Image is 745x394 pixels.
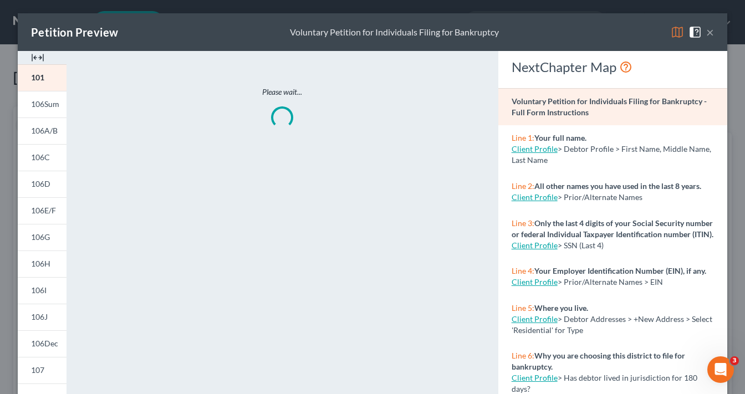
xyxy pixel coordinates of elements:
[18,224,67,250] a: 106G
[534,181,701,191] strong: All other names you have used in the last 8 years.
[706,25,714,39] button: ×
[31,152,50,162] span: 106C
[512,303,534,313] span: Line 5:
[18,250,67,277] a: 106H
[31,126,58,135] span: 106A/B
[707,356,734,383] iframe: Intercom live chat
[730,356,739,365] span: 3
[512,96,707,117] strong: Voluntary Petition for Individuals Filing for Bankruptcy - Full Form Instructions
[18,91,67,117] a: 106Sum
[558,241,604,250] span: > SSN (Last 4)
[18,277,67,304] a: 106I
[18,144,67,171] a: 106C
[512,144,558,153] a: Client Profile
[512,133,534,142] span: Line 1:
[671,25,684,39] img: map-eea8200ae884c6f1103ae1953ef3d486a96c86aabb227e865a55264e3737af1f.svg
[18,357,67,383] a: 107
[290,26,499,39] div: Voluntary Petition for Individuals Filing for Bankruptcy
[512,218,713,239] strong: Only the last 4 digits of your Social Security number or federal Individual Taxpayer Identificati...
[558,192,642,202] span: > Prior/Alternate Names
[31,365,44,375] span: 107
[512,241,558,250] a: Client Profile
[558,277,663,286] span: > Prior/Alternate Names > EIN
[512,277,558,286] a: Client Profile
[31,285,47,295] span: 106I
[31,259,50,268] span: 106H
[31,99,59,109] span: 106Sum
[512,373,558,382] a: Client Profile
[18,64,67,91] a: 101
[18,117,67,144] a: 106A/B
[31,73,44,82] span: 101
[512,314,712,335] span: > Debtor Addresses > +New Address > Select 'Residential' for Type
[31,206,56,215] span: 106E/F
[512,373,697,393] span: > Has debtor lived in jurisdiction for 180 days?
[18,330,67,357] a: 106Dec
[512,351,534,360] span: Line 6:
[31,51,44,64] img: expand-e0f6d898513216a626fdd78e52531dac95497ffd26381d4c15ee2fc46db09dca.svg
[688,25,702,39] img: help-close-5ba153eb36485ed6c1ea00a893f15db1cb9b99d6cae46e1a8edb6c62d00a1a76.svg
[512,266,534,275] span: Line 4:
[512,351,685,371] strong: Why you are choosing this district to file for bankruptcy.
[31,339,58,348] span: 106Dec
[512,218,534,228] span: Line 3:
[534,303,588,313] strong: Where you live.
[113,86,451,98] p: Please wait...
[18,197,67,224] a: 106E/F
[18,171,67,197] a: 106D
[534,266,706,275] strong: Your Employer Identification Number (EIN), if any.
[31,179,50,188] span: 106D
[512,144,711,165] span: > Debtor Profile > First Name, Middle Name, Last Name
[534,133,586,142] strong: Your full name.
[512,192,558,202] a: Client Profile
[18,304,67,330] a: 106J
[31,312,48,321] span: 106J
[31,232,50,242] span: 106G
[31,24,118,40] div: Petition Preview
[512,58,714,76] div: NextChapter Map
[512,314,558,324] a: Client Profile
[512,181,534,191] span: Line 2:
